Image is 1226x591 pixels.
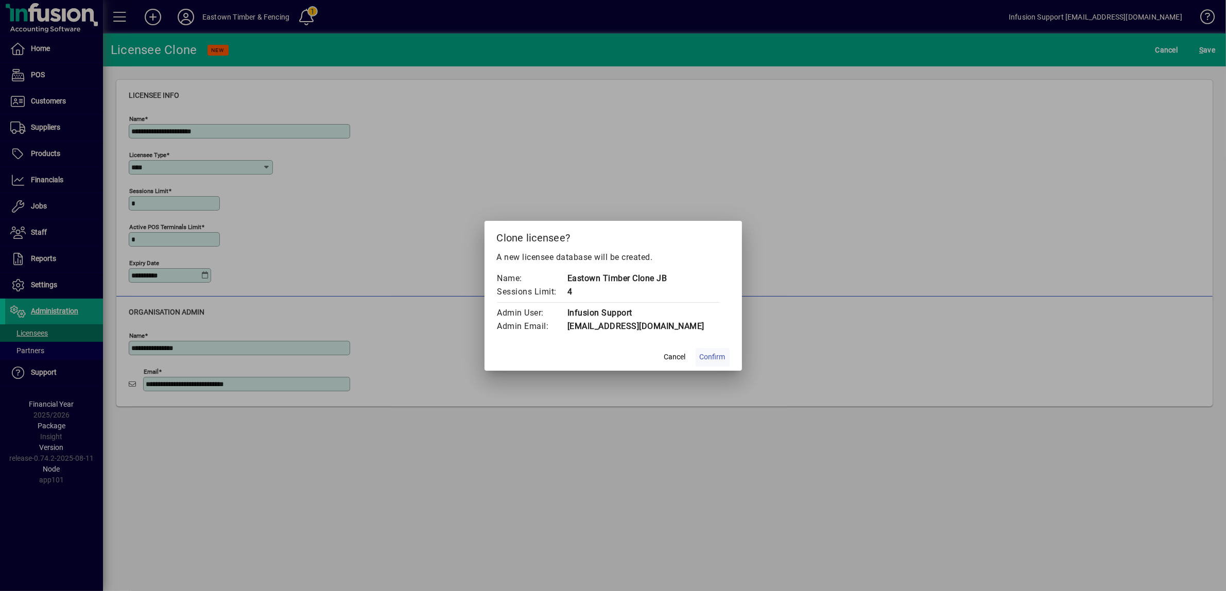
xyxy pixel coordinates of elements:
span: Cancel [664,352,686,362]
td: Infusion Support [567,306,730,320]
span: Confirm [700,352,726,362]
button: Confirm [696,348,730,367]
td: Admin Email: [497,320,567,333]
td: Eastown Timber Clone JB [567,272,730,285]
h2: Clone licensee? [485,221,742,251]
p: A new licensee database will be created. [497,251,730,264]
td: Admin User: [497,306,567,320]
button: Cancel [659,348,692,367]
td: [EMAIL_ADDRESS][DOMAIN_NAME] [567,320,730,333]
td: Name: [497,272,567,285]
span: 4 [567,287,573,297]
td: Sessions Limit: [497,285,567,299]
